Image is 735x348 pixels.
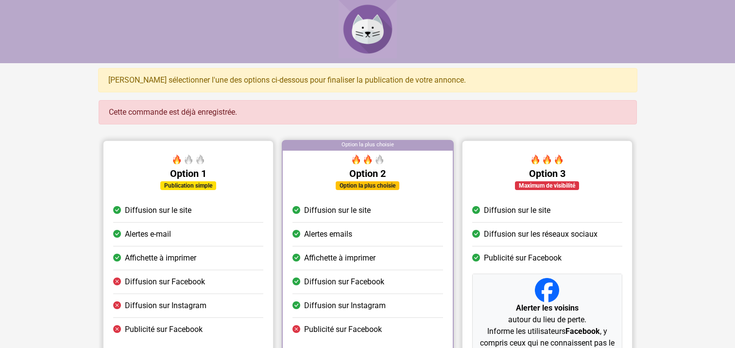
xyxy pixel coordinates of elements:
span: Publicité sur Facebook [304,324,382,335]
span: Diffusion sur le site [483,205,550,216]
h5: Option 1 [113,168,263,179]
div: Cette commande est déjà enregistrée. [99,100,637,124]
div: Publication simple [160,181,216,190]
span: Diffusion sur le site [304,205,371,216]
span: Diffusion sur les réseaux sociaux [483,228,597,240]
span: Alertes emails [304,228,352,240]
span: Diffusion sur Instagram [304,300,386,312]
span: Publicité sur Facebook [483,252,561,264]
h5: Option 3 [472,168,622,179]
span: Diffusion sur le site [125,205,191,216]
strong: Alerter les voisins [515,303,578,313]
span: Affichette à imprimer [125,252,196,264]
span: Publicité sur Facebook [125,324,203,335]
img: Facebook [535,278,559,302]
span: Diffusion sur Instagram [125,300,206,312]
span: Alertes e-mail [125,228,171,240]
span: Diffusion sur Facebook [125,276,205,288]
span: Diffusion sur Facebook [304,276,384,288]
div: Maximum de visibilité [515,181,579,190]
strong: Facebook [565,327,599,336]
div: [PERSON_NAME] sélectionner l'une des options ci-dessous pour finaliser la publication de votre an... [98,68,637,92]
div: Option la plus choisie [283,141,452,151]
p: autour du lieu de perte. [476,302,617,326]
div: Option la plus choisie [336,181,399,190]
span: Affichette à imprimer [304,252,376,264]
h5: Option 2 [292,168,443,179]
